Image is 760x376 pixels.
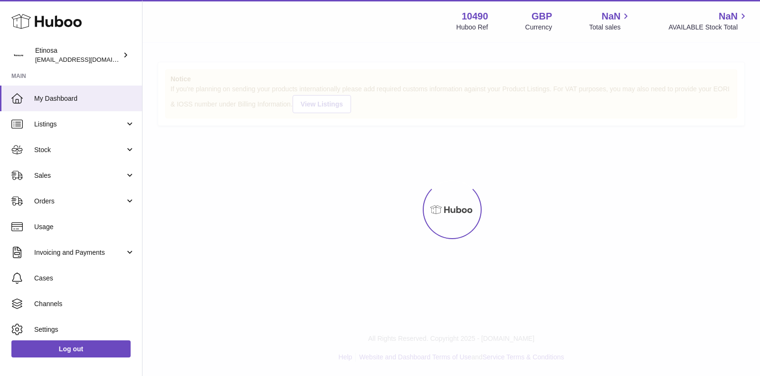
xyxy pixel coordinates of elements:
[668,10,749,32] a: NaN AVAILABLE Stock Total
[34,325,135,334] span: Settings
[35,56,140,63] span: [EMAIL_ADDRESS][DOMAIN_NAME]
[462,10,488,23] strong: 10490
[525,23,552,32] div: Currency
[34,94,135,103] span: My Dashboard
[35,46,121,64] div: Etinosa
[589,10,631,32] a: NaN Total sales
[11,48,26,62] img: Wolphuk@gmail.com
[668,23,749,32] span: AVAILABLE Stock Total
[719,10,738,23] span: NaN
[11,340,131,357] a: Log out
[589,23,631,32] span: Total sales
[34,274,135,283] span: Cases
[34,120,125,129] span: Listings
[34,197,125,206] span: Orders
[532,10,552,23] strong: GBP
[34,248,125,257] span: Invoicing and Payments
[34,222,135,231] span: Usage
[34,171,125,180] span: Sales
[34,299,135,309] span: Channels
[456,23,488,32] div: Huboo Ref
[34,145,125,154] span: Stock
[601,10,620,23] span: NaN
